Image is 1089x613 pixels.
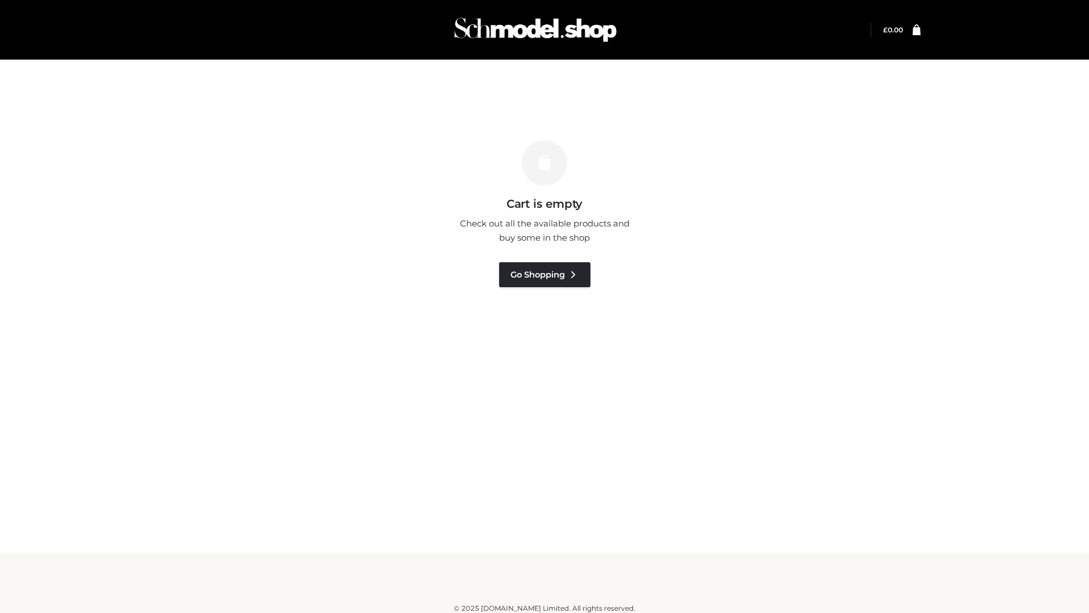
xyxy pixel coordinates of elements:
[883,26,903,34] bdi: 0.00
[454,216,635,245] p: Check out all the available products and buy some in the shop
[499,262,590,287] a: Go Shopping
[450,7,621,52] img: Schmodel Admin 964
[194,197,895,211] h3: Cart is empty
[883,26,888,34] span: £
[883,26,903,34] a: £0.00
